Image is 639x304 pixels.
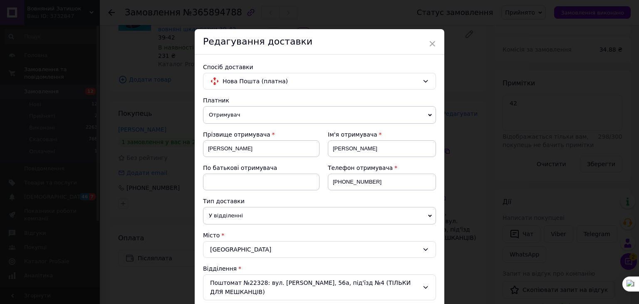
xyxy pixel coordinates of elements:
span: Отримувач [203,106,436,124]
div: [GEOGRAPHIC_DATA] [203,241,436,258]
div: Місто [203,231,436,239]
span: Платник [203,97,229,104]
span: Тип доставки [203,198,245,204]
div: Поштомат №22328: вул. [PERSON_NAME], 56а, під'їзд №4 (ТІЛЬКИ ДЛЯ МЕШКАНЦІВ) [203,274,436,300]
span: × [428,37,436,51]
span: По батькові отримувача [203,164,277,171]
input: +380 [328,174,436,190]
span: Телефон отримувача [328,164,393,171]
span: Прізвище отримувача [203,131,270,138]
span: Нова Пошта (платна) [223,77,419,86]
div: Редагування доставки [195,29,444,55]
span: Ім'я отримувача [328,131,377,138]
div: Спосіб доставки [203,63,436,71]
div: Відділення [203,264,436,273]
span: У відділенні [203,207,436,224]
